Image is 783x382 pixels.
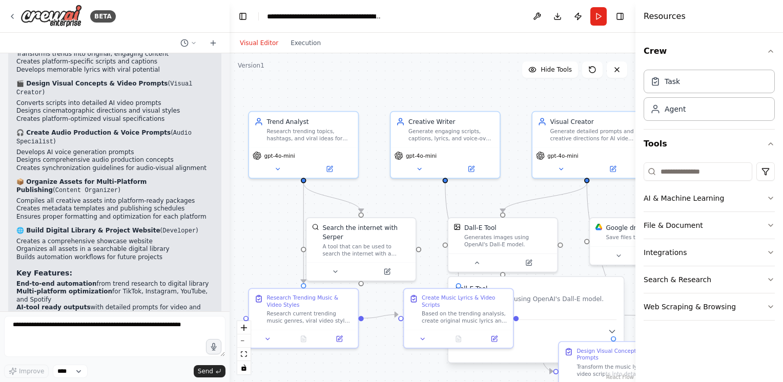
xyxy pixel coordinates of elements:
[606,374,634,380] a: React Flow attribution
[285,333,322,344] button: No output available
[644,185,775,211] button: AI & Machine Learning
[644,293,775,320] button: Web Scraping & Browsing
[541,66,572,74] span: Hide Tools
[248,288,359,348] div: Research Trending Music & Video StylesResearch current trending music genres, viral video styles,...
[176,37,201,49] button: Switch to previous chat
[447,217,558,272] div: DallEToolDall-E ToolGenerates images using OpenAI's Dall-E model.Dall-E ToolGenerates images usin...
[237,361,251,374] button: toggle interactivity
[644,66,775,129] div: Crew
[403,288,514,348] div: Create Music Lyrics & Video ScriptsBased on the trending analysis, create original music lyrics a...
[236,9,250,24] button: Hide left sidebar
[267,11,382,22] nav: breadcrumb
[644,212,775,239] button: File & Document
[322,223,410,241] div: Search the internet with Serper
[644,10,686,23] h4: Resources
[16,304,213,320] li: with detailed prompts for video and voice generation
[16,58,213,66] li: Creates platform-specific scripts and captions
[16,197,213,205] li: Compiles all creative assets into platform-ready packages
[90,10,116,23] div: BETA
[644,239,775,266] button: Integrations
[362,266,412,277] button: Open in side panel
[408,117,494,126] div: Creative Writer
[665,76,680,87] div: Task
[16,130,192,145] code: Audio Specialist
[16,99,213,108] li: Converts scripts into detailed AI video prompts
[644,158,775,329] div: Tools
[299,183,366,212] g: Edge from 2663da49-8db7-4529-ac60-be5d26318b8d to 33d4cfbd-d409-4c4f-8583-60555d52817f
[550,128,636,142] div: Generate detailed prompts and creative directions for AI video tools such as Pika Labs, Runway ML...
[464,234,552,248] div: Generates images using OpenAI's Dall-E model.
[16,115,213,123] li: Creates platform-optimized visual specifications
[583,183,618,336] g: Edge from 6b560ab5-0e2e-4805-af5a-ff51fc769281 to bc2b871a-9618-4e56-b95d-9b7b1bbda097
[237,348,251,361] button: fit view
[16,280,213,288] li: from trend research to digital library
[306,217,417,281] div: SerperDevToolSearch the internet with SerperA tool that can be used to search the internet with a...
[16,253,213,262] li: Builds automation workflows for future projects
[454,223,461,230] img: DallETool
[456,327,616,335] button: Advanced Options
[644,130,775,158] button: Tools
[16,148,213,157] li: Develops AI voice generation prompts
[16,129,171,136] strong: 🎧 Create Audio Production & Voice Prompts
[550,117,636,126] div: Visual Creator
[20,5,82,28] img: Logo
[299,183,308,283] g: Edge from 2663da49-8db7-4529-ac60-be5d26318b8d to edd14ade-9c08-42f0-823f-d4e83dd35e7a
[237,321,251,374] div: React Flow controls
[422,310,508,325] div: Based on the trending analysis, create original music lyrics and video scripts tailored for AI mu...
[644,266,775,293] button: Search & Research
[555,343,587,355] button: Cancel
[464,223,497,232] div: Dall-E Tool
[16,238,213,246] li: Creates a comprehensive showcase website
[16,178,147,194] strong: 📦 Organize Assets for Multi-Platform Publishing
[16,107,213,115] li: Designs cinematographic directions and visual styles
[588,164,638,175] button: Open in side panel
[576,363,663,377] div: Transform the music lyrics and video scripts into detailed visual concepts and AI video generatio...
[522,61,578,78] button: Hide Tools
[16,129,213,146] p: ( )
[198,367,213,375] span: Send
[238,61,264,70] div: Version 1
[16,213,213,221] li: Ensures proper formatting and optimization for each platform
[16,227,160,234] strong: 🌐 Build Digital Library & Project Website
[547,152,578,159] span: gpt-4o-mini
[322,243,410,257] div: A tool that can be used to search the internet with a search_query. Supports different search typ...
[644,37,775,66] button: Crew
[16,245,213,253] li: Organizes all assets in a searchable digital library
[456,284,616,293] h3: Dall-E Tool
[16,288,213,304] li: for TikTok, Instagram, YouTube, and Spotify
[4,365,49,378] button: Improve
[16,304,91,311] strong: AI-tool ready outputs
[16,156,213,164] li: Designs comprehensive audio production concepts
[441,183,463,283] g: Edge from 0ca93bb7-2155-48c7-8636-ac172ca995e2 to 1ce428a8-3e1b-47de-a6b6-58eac389083e
[16,66,213,74] li: Develops memorable lyrics with viral potential
[55,187,118,194] code: Content Organizer
[613,9,627,24] button: Hide right sidebar
[408,128,494,142] div: Generate engaging scripts, captions, lyrics, and voice-over texts tailored for social media platf...
[16,80,168,87] strong: 🎬 Design Visual Concepts & Video Prompts
[406,152,437,159] span: gpt-4o-mini
[284,37,327,49] button: Execution
[206,339,221,354] button: Click to speak your automation idea
[390,111,501,179] div: Creative WriterGenerate engaging scripts, captions, lyrics, and voice-over texts tailored for soc...
[205,37,221,49] button: Start a new chat
[531,111,642,179] div: Visual CreatorGenerate detailed prompts and creative directions for AI video tools such as Pika L...
[422,294,508,309] div: Create Music Lyrics & Video Scripts
[16,269,72,277] strong: Key Features:
[16,80,192,96] code: Visual Creator
[312,223,319,230] img: SerperDevTool
[16,205,213,213] li: Creates metadata templates and publishing schedules
[237,334,251,348] button: zoom out
[364,310,398,323] g: Edge from edd14ade-9c08-42f0-823f-d4e83dd35e7a to 1ce428a8-3e1b-47de-a6b6-58eac389083e
[162,227,196,235] code: Developer
[440,333,477,344] button: No output available
[479,333,509,344] button: Open in side panel
[267,294,353,309] div: Research Trending Music & Video Styles
[16,50,213,58] li: Transforms trends into original, engaging content
[16,288,112,295] strong: Multi-platform optimization
[16,280,97,287] strong: End-to-end automation
[16,178,213,195] p: ( )
[248,111,359,179] div: Trend AnalystResearch trending topics, hashtags, and viral ideas for TikTok, Instagram Reels, You...
[456,307,616,314] p: Class name: DallETool
[194,365,225,377] button: Send
[456,294,616,303] p: Generates images using OpenAI's Dall-E model.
